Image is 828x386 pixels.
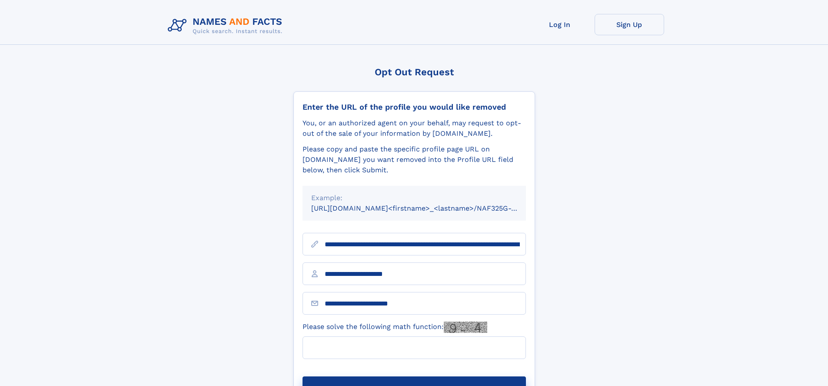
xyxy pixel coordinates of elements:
div: Please copy and paste the specific profile page URL on [DOMAIN_NAME] you want removed into the Pr... [303,144,526,175]
div: Example: [311,193,517,203]
a: Sign Up [595,14,664,35]
img: Logo Names and Facts [164,14,289,37]
div: Opt Out Request [293,67,535,77]
a: Log In [525,14,595,35]
label: Please solve the following math function: [303,322,487,333]
div: Enter the URL of the profile you would like removed [303,102,526,112]
small: [URL][DOMAIN_NAME]<firstname>_<lastname>/NAF325G-xxxxxxxx [311,204,542,212]
div: You, or an authorized agent on your behalf, may request to opt-out of the sale of your informatio... [303,118,526,139]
